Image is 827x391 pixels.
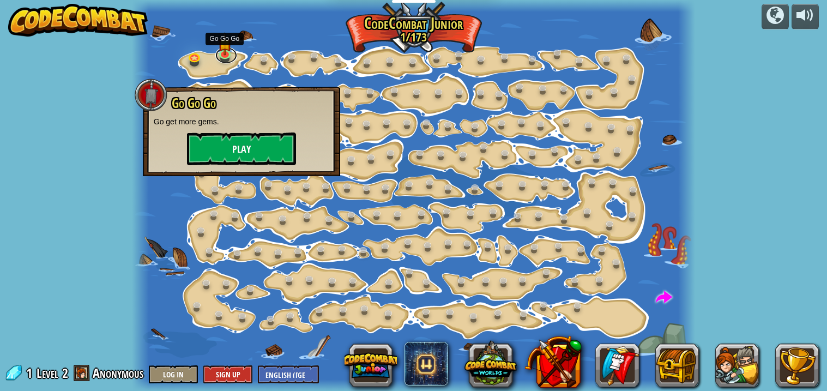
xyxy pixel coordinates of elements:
button: Play [187,133,296,165]
p: Go get more gems. [154,116,329,127]
span: 2 [62,364,68,382]
button: Log In [149,365,198,383]
span: 1 [26,364,35,382]
button: Adjust volume [792,4,819,29]
span: Go Go Go [172,94,216,112]
button: Sign Up [203,365,252,383]
span: Anonymous [93,364,143,382]
img: level-banner-started.png [218,32,232,55]
button: Campaigns [762,4,789,29]
span: Level [37,364,58,382]
img: CodeCombat - Learn how to code by playing a game [8,4,148,37]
